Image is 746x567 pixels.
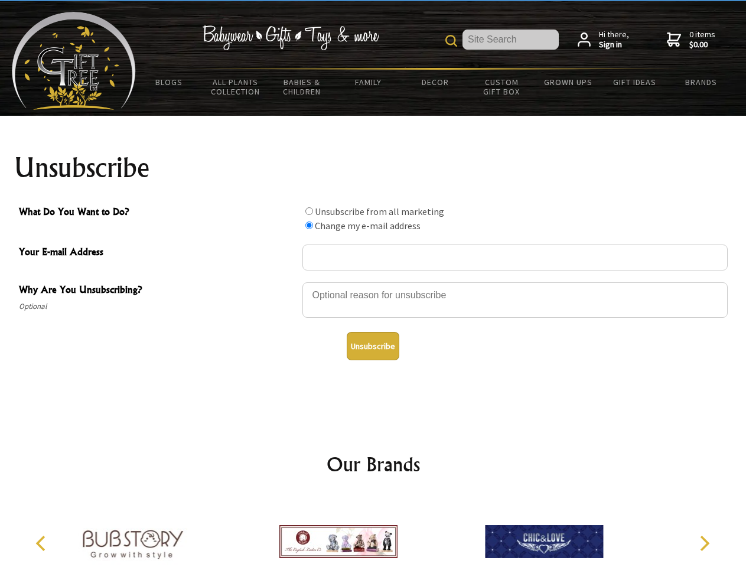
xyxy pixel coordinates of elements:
label: Unsubscribe from all marketing [315,206,444,217]
button: Next [691,530,717,556]
input: Site Search [462,30,559,50]
img: Babywear - Gifts - Toys & more [202,25,379,50]
span: Optional [19,299,297,314]
h1: Unsubscribe [14,154,732,182]
a: Decor [402,70,468,94]
strong: Sign in [599,40,629,50]
a: Family [335,70,402,94]
button: Unsubscribe [347,332,399,360]
img: product search [445,35,457,47]
a: Grown Ups [535,70,601,94]
span: What Do You Want to Do? [19,204,297,221]
a: All Plants Collection [203,70,269,104]
textarea: Why Are You Unsubscribing? [302,282,728,318]
label: Change my e-mail address [315,220,421,232]
strong: $0.00 [689,40,715,50]
a: BLOGS [136,70,203,94]
span: Your E-mail Address [19,245,297,262]
input: What Do You Want to Do? [305,207,313,215]
a: Custom Gift Box [468,70,535,104]
a: 0 items$0.00 [667,30,715,50]
a: Brands [668,70,735,94]
span: Hi there, [599,30,629,50]
a: Hi there,Sign in [578,30,629,50]
a: Gift Ideas [601,70,668,94]
span: Why Are You Unsubscribing? [19,282,297,299]
span: 0 items [689,29,715,50]
input: What Do You Want to Do? [305,221,313,229]
a: Babies & Children [269,70,335,104]
input: Your E-mail Address [302,245,728,271]
button: Previous [30,530,56,556]
img: Babyware - Gifts - Toys and more... [12,12,136,110]
h2: Our Brands [24,450,723,478]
